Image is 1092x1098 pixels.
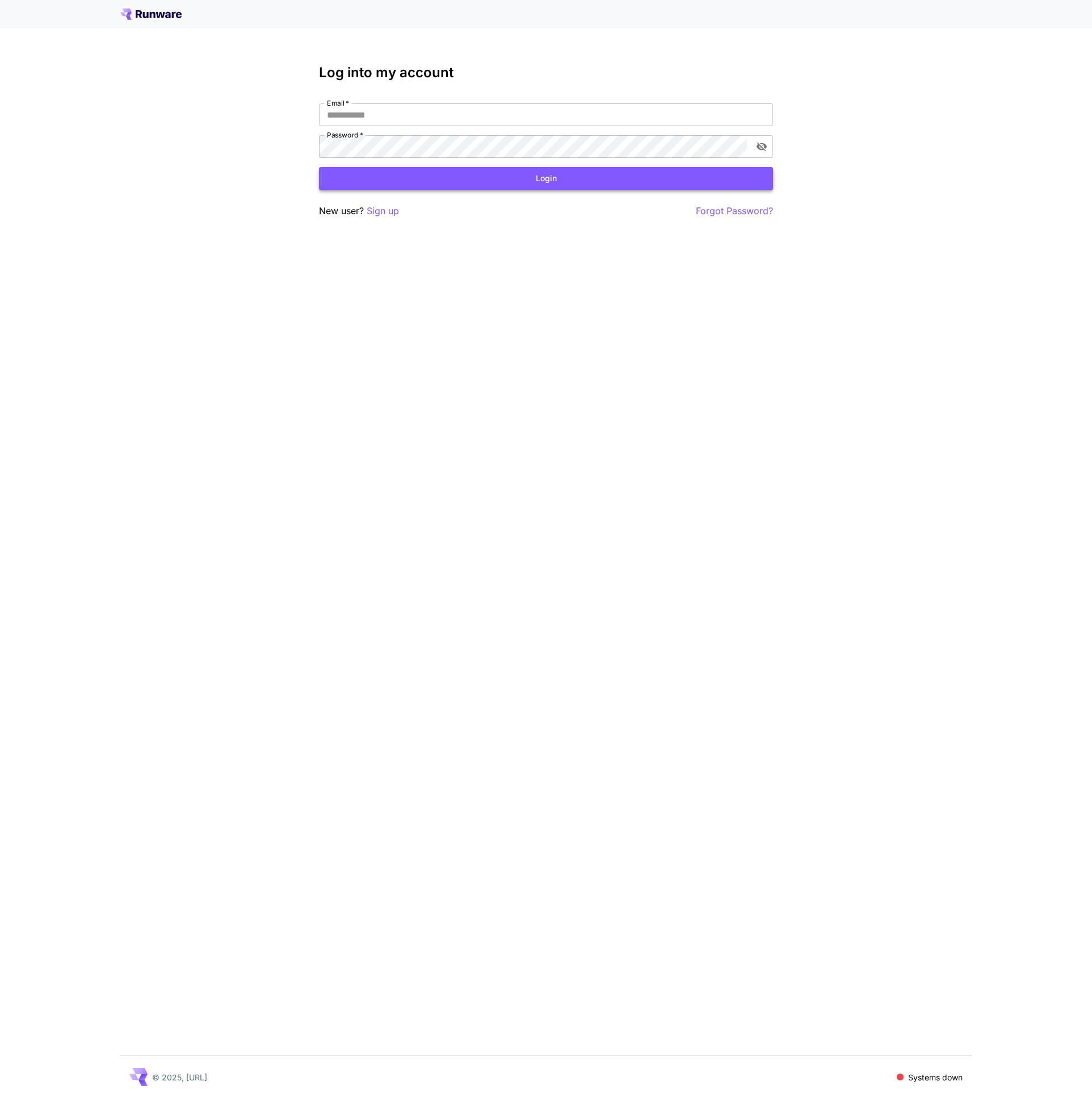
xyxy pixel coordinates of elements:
label: Email [327,98,349,108]
p: New user? [319,204,399,218]
p: © 2025, [URL] [152,1071,207,1083]
button: toggle password visibility [751,136,772,157]
button: Forgot Password? [696,204,773,218]
button: Login [319,167,773,190]
p: Systems down [908,1071,963,1083]
label: Password [327,130,363,140]
button: Sign up [367,204,399,218]
h3: Log into my account [319,65,773,81]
